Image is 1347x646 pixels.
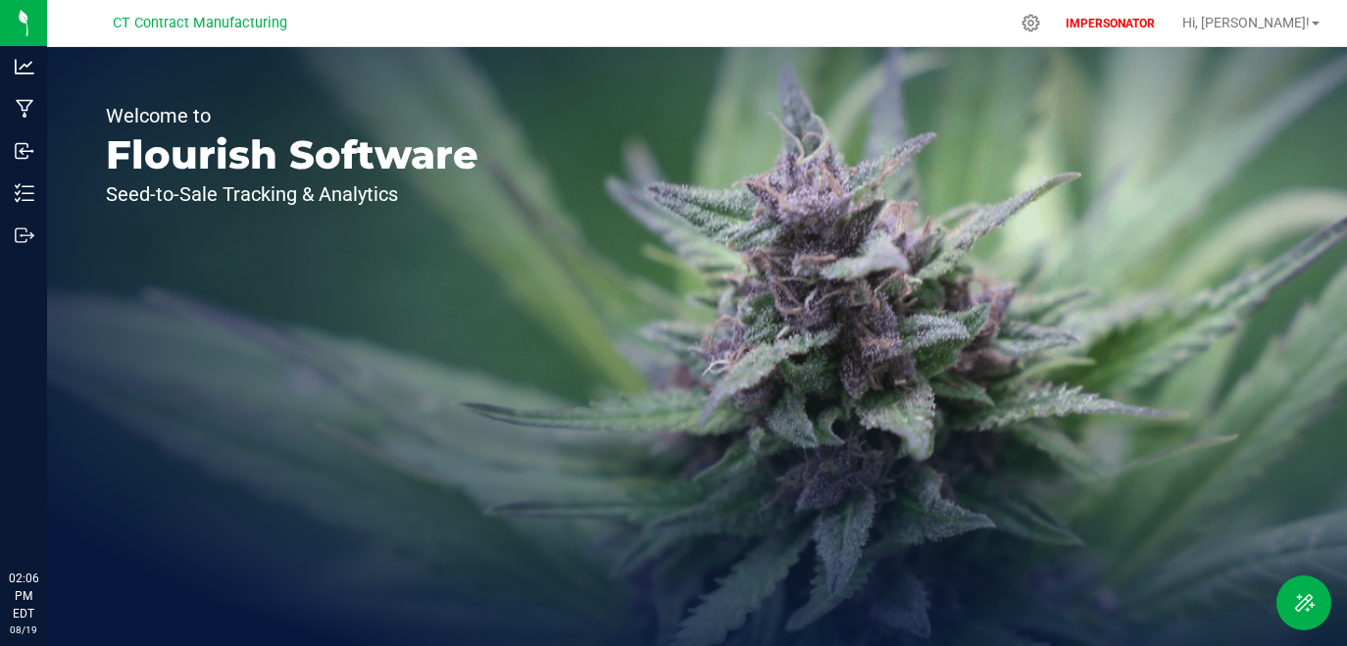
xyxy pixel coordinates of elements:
[9,622,38,637] p: 08/19
[15,183,34,203] inline-svg: Inventory
[1182,15,1310,30] span: Hi, [PERSON_NAME]!
[9,570,38,622] p: 02:06 PM EDT
[15,141,34,161] inline-svg: Inbound
[106,106,478,125] p: Welcome to
[113,15,287,31] span: CT Contract Manufacturing
[15,225,34,245] inline-svg: Outbound
[15,99,34,119] inline-svg: Manufacturing
[106,135,478,174] p: Flourish Software
[15,57,34,76] inline-svg: Analytics
[1019,14,1043,32] div: Manage settings
[1276,575,1331,630] button: Toggle Menu
[106,184,478,204] p: Seed-to-Sale Tracking & Analytics
[1058,15,1163,32] p: IMPERSONATOR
